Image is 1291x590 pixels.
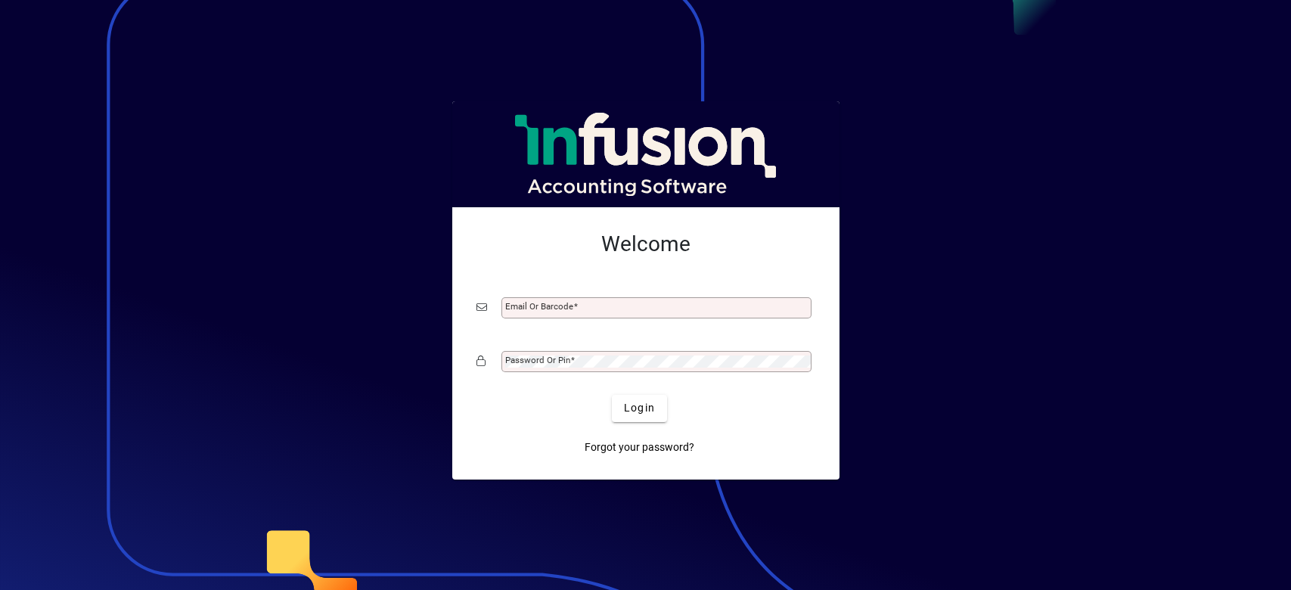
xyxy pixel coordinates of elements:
h2: Welcome [476,231,815,257]
a: Forgot your password? [579,434,700,461]
mat-label: Password or Pin [505,355,570,365]
mat-label: Email or Barcode [505,301,573,312]
span: Forgot your password? [585,439,694,455]
span: Login [624,400,655,416]
button: Login [612,395,667,422]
